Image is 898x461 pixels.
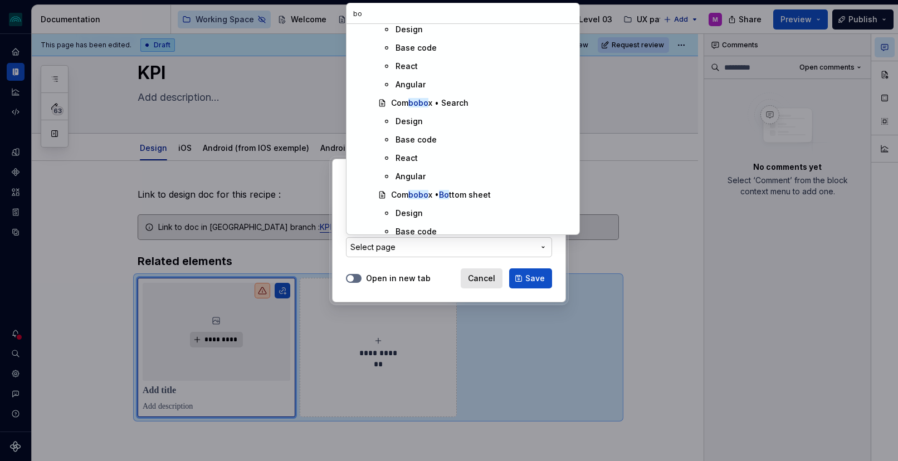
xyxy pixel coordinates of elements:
div: Base code [396,134,437,145]
div: Design [396,116,423,127]
div: React [396,61,418,72]
div: Design [396,208,423,219]
mark: bo [418,190,428,199]
div: Design [396,24,423,35]
input: Search in pages... [346,3,579,23]
div: Com x • ttom sheet [391,189,491,200]
div: Search in pages... [346,24,579,234]
div: Angular [396,79,426,90]
mark: bo [418,98,428,107]
mark: bo [408,98,418,107]
div: Base code [396,42,437,53]
mark: bo [408,190,418,199]
mark: Bo [439,190,449,199]
div: Com x • Search [391,97,468,109]
div: Angular [396,171,426,182]
div: React [396,153,418,164]
div: Base code [396,226,437,237]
